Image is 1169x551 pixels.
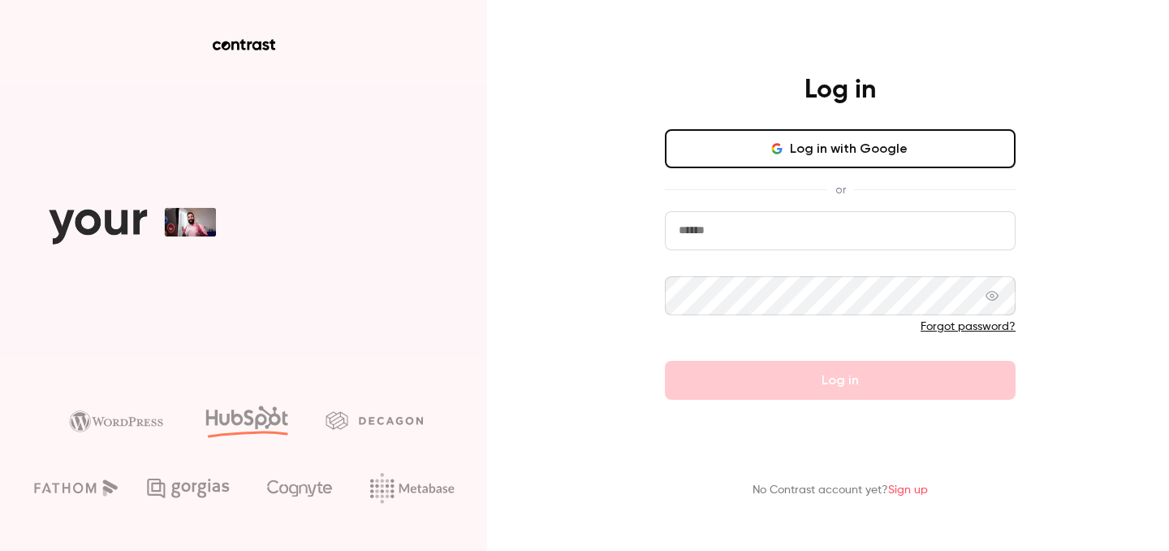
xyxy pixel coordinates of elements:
p: No Contrast account yet? [753,482,928,499]
button: Log in with Google [665,129,1016,168]
a: Sign up [888,484,928,496]
h4: Log in [804,74,876,106]
span: or [827,181,854,198]
img: decagon [326,411,423,429]
a: Forgot password? [921,321,1016,332]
